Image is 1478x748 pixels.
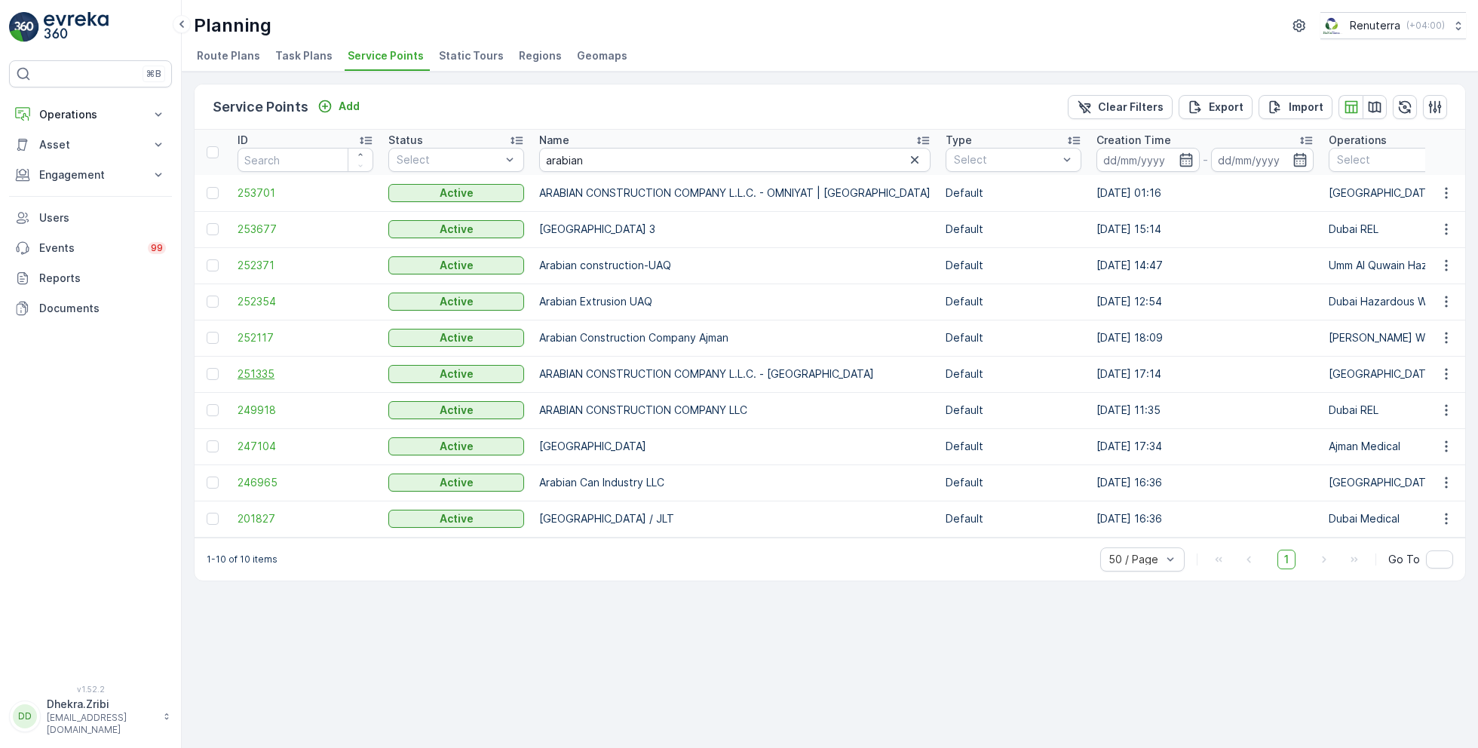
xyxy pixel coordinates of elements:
[388,293,524,311] button: Active
[1089,464,1321,501] td: [DATE] 16:36
[1089,211,1321,247] td: [DATE] 15:14
[539,133,569,148] p: Name
[1089,501,1321,537] td: [DATE] 16:36
[388,474,524,492] button: Active
[440,366,474,382] p: Active
[946,222,1081,237] p: Default
[1089,320,1321,356] td: [DATE] 18:09
[146,68,161,80] p: ⌘B
[1289,100,1323,115] p: Import
[388,401,524,419] button: Active
[238,222,373,237] span: 253677
[238,511,373,526] a: 201827
[539,511,931,526] p: [GEOGRAPHIC_DATA] / JLT
[440,222,474,237] p: Active
[238,330,373,345] a: 252117
[1350,18,1400,33] p: Renuterra
[388,510,524,528] button: Active
[1096,148,1200,172] input: dd/mm/yyyy
[13,704,37,728] div: DD
[1098,100,1164,115] p: Clear Filters
[539,475,931,490] p: Arabian Can Industry LLC
[946,511,1081,526] p: Default
[539,222,931,237] p: [GEOGRAPHIC_DATA] 3
[9,12,39,42] img: logo
[151,242,163,254] p: 99
[1089,284,1321,320] td: [DATE] 12:54
[1203,151,1208,169] p: -
[207,259,219,271] div: Toggle Row Selected
[1179,95,1253,119] button: Export
[440,258,474,273] p: Active
[388,437,524,455] button: Active
[1089,428,1321,464] td: [DATE] 17:34
[946,185,1081,201] p: Default
[440,511,474,526] p: Active
[1089,356,1321,392] td: [DATE] 17:14
[238,366,373,382] span: 251335
[39,210,166,225] p: Users
[207,513,219,525] div: Toggle Row Selected
[440,294,474,309] p: Active
[388,220,524,238] button: Active
[213,97,308,118] p: Service Points
[946,258,1081,273] p: Default
[1388,552,1420,567] span: Go To
[238,475,373,490] a: 246965
[238,185,373,201] span: 253701
[238,148,373,172] input: Search
[1209,100,1243,115] p: Export
[9,263,172,293] a: Reports
[275,48,333,63] span: Task Plans
[207,477,219,489] div: Toggle Row Selected
[9,293,172,323] a: Documents
[39,301,166,316] p: Documents
[1089,392,1321,428] td: [DATE] 11:35
[519,48,562,63] span: Regions
[39,271,166,286] p: Reports
[339,99,360,114] p: Add
[1068,95,1173,119] button: Clear Filters
[207,368,219,380] div: Toggle Row Selected
[311,97,366,115] button: Add
[539,185,931,201] p: ARABIAN CONSTRUCTION COMPANY L.L.C. - OMNIYAT | [GEOGRAPHIC_DATA]
[439,48,504,63] span: Static Tours
[388,365,524,383] button: Active
[1406,20,1445,32] p: ( +04:00 )
[238,403,373,418] a: 249918
[238,439,373,454] a: 247104
[1320,17,1344,34] img: Screenshot_2024-07-26_at_13.33.01.png
[9,233,172,263] a: Events99
[47,712,155,736] p: [EMAIL_ADDRESS][DOMAIN_NAME]
[397,152,501,167] p: Select
[9,203,172,233] a: Users
[539,294,931,309] p: Arabian Extrusion UAQ
[1089,247,1321,284] td: [DATE] 14:47
[440,439,474,454] p: Active
[946,475,1081,490] p: Default
[238,258,373,273] span: 252371
[207,296,219,308] div: Toggle Row Selected
[1211,148,1314,172] input: dd/mm/yyyy
[39,107,142,122] p: Operations
[238,294,373,309] a: 252354
[207,440,219,452] div: Toggle Row Selected
[47,697,155,712] p: Dhekra.Zribi
[39,137,142,152] p: Asset
[1089,175,1321,211] td: [DATE] 01:16
[1277,550,1296,569] span: 1
[39,241,139,256] p: Events
[9,160,172,190] button: Engagement
[348,48,424,63] span: Service Points
[1320,12,1466,39] button: Renuterra(+04:00)
[539,366,931,382] p: ARABIAN CONSTRUCTION COMPANY L.L.C. - [GEOGRAPHIC_DATA]
[539,403,931,418] p: ARABIAN CONSTRUCTION COMPANY LLC
[946,439,1081,454] p: Default
[9,697,172,736] button: DDDhekra.Zribi[EMAIL_ADDRESS][DOMAIN_NAME]
[440,475,474,490] p: Active
[9,130,172,160] button: Asset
